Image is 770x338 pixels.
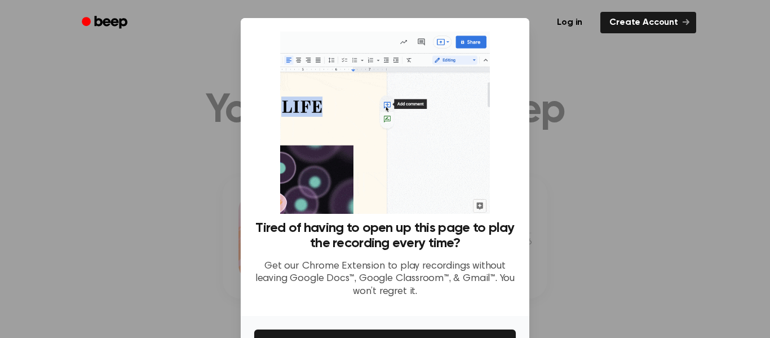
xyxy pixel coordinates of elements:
p: Get our Chrome Extension to play recordings without leaving Google Docs™, Google Classroom™, & Gm... [254,260,516,299]
h3: Tired of having to open up this page to play the recording every time? [254,221,516,251]
a: Log in [546,10,594,36]
a: Create Account [600,12,696,33]
a: Beep [74,12,138,34]
img: Beep extension in action [280,32,489,214]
